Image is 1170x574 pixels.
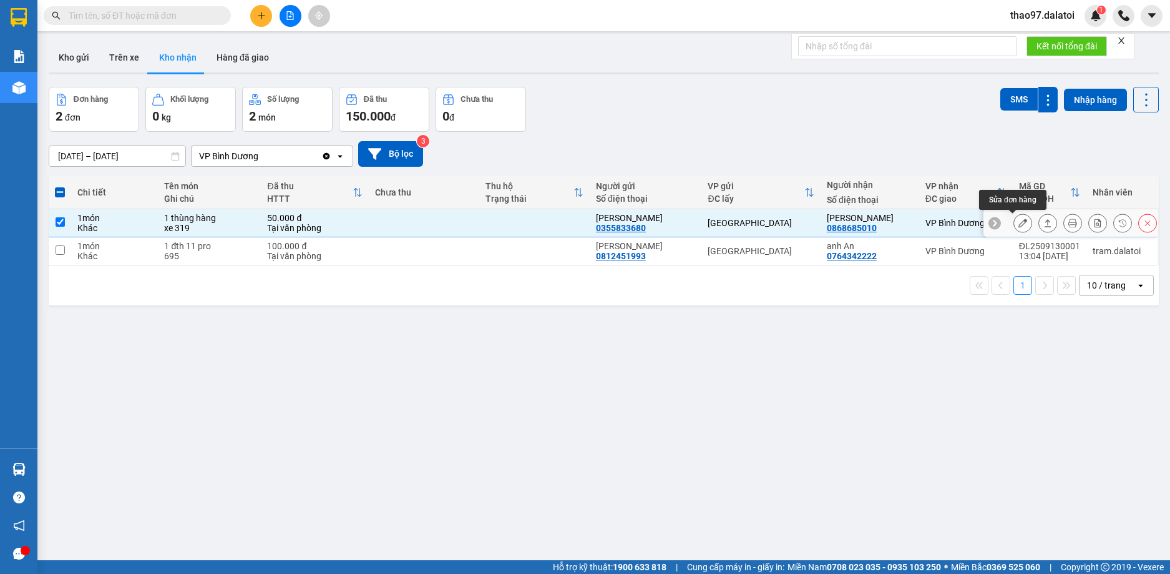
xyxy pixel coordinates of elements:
[164,181,255,191] div: Tên món
[49,87,139,132] button: Đơn hàng2đơn
[827,195,913,205] div: Số điện thoại
[335,151,345,161] svg: open
[267,251,363,261] div: Tại văn phòng
[1097,6,1106,14] sup: 1
[925,246,1007,256] div: VP Bình Dương
[827,241,913,251] div: anh An
[787,560,941,574] span: Miền Nam
[442,109,449,124] span: 0
[375,187,473,197] div: Chưa thu
[364,95,387,104] div: Đã thu
[925,194,997,204] div: ĐC giao
[1064,89,1127,111] button: Nhập hàng
[170,95,208,104] div: Khối lượng
[1000,7,1085,23] span: thao97.dalatoi
[1146,10,1158,21] span: caret-down
[52,11,61,20] span: search
[1026,36,1107,56] button: Kết nối tổng đài
[1000,88,1038,111] button: SMS
[1013,176,1086,209] th: Toggle SortBy
[1019,241,1080,251] div: ĐL2509130001
[925,181,997,191] div: VP nhận
[1093,246,1151,256] div: tram.dalatoi
[346,109,391,124] span: 150.000
[250,5,272,27] button: plus
[145,87,236,132] button: Khối lượng0kg
[358,141,423,167] button: Bộ lọc
[261,176,369,209] th: Toggle SortBy
[65,112,80,122] span: đơn
[258,112,276,122] span: món
[417,135,429,147] sup: 3
[249,109,256,124] span: 2
[242,87,333,132] button: Số lượng2món
[391,112,396,122] span: đ
[13,492,25,503] span: question-circle
[164,223,255,233] div: xe 319
[164,251,255,261] div: 695
[77,241,152,251] div: 1 món
[987,562,1040,572] strong: 0369 525 060
[479,176,590,209] th: Toggle SortBy
[267,223,363,233] div: Tại văn phòng
[1141,5,1163,27] button: caret-down
[827,562,941,572] strong: 0708 023 035 - 0935 103 250
[267,95,299,104] div: Số lượng
[1013,214,1032,232] div: Sửa đơn hàng
[77,213,152,223] div: 1 món
[613,562,666,572] strong: 1900 633 818
[596,241,696,251] div: anh Huy
[164,194,255,204] div: Ghi chú
[1118,10,1129,21] img: phone-icon
[267,181,353,191] div: Đã thu
[944,565,948,570] span: ⚪️
[979,190,1046,210] div: Sửa đơn hàng
[553,560,666,574] span: Hỗ trợ kỹ thuật:
[77,187,152,197] div: Chi tiết
[708,246,814,256] div: [GEOGRAPHIC_DATA]
[280,5,301,27] button: file-add
[1101,563,1109,572] span: copyright
[49,146,185,166] input: Select a date range.
[798,36,1016,56] input: Nhập số tổng đài
[339,87,429,132] button: Đã thu150.000đ
[13,520,25,532] span: notification
[267,213,363,223] div: 50.000 đ
[485,181,573,191] div: Thu hộ
[951,560,1040,574] span: Miền Bắc
[162,112,171,122] span: kg
[1036,39,1097,53] span: Kết nối tổng đài
[1136,280,1146,290] svg: open
[596,213,696,223] div: Kim Ngân
[267,194,353,204] div: HTTT
[1117,36,1126,45] span: close
[1050,560,1051,574] span: |
[596,223,646,233] div: 0355833680
[708,218,814,228] div: [GEOGRAPHIC_DATA]
[12,463,26,476] img: warehouse-icon
[260,150,261,162] input: Selected VP Bình Dương.
[308,5,330,27] button: aim
[596,194,696,204] div: Số điện thoại
[321,151,331,161] svg: Clear value
[257,11,266,20] span: plus
[1038,214,1057,232] div: Giao hàng
[1090,10,1101,21] img: icon-new-feature
[1013,276,1032,295] button: 1
[12,81,26,94] img: warehouse-icon
[708,181,804,191] div: VP gửi
[1019,181,1070,191] div: Mã GD
[11,8,27,27] img: logo-vxr
[596,181,696,191] div: Người gửi
[1019,251,1080,261] div: 13:04 [DATE]
[676,560,678,574] span: |
[1093,187,1151,197] div: Nhân viên
[74,95,108,104] div: Đơn hàng
[149,42,207,72] button: Kho nhận
[701,176,821,209] th: Toggle SortBy
[687,560,784,574] span: Cung cấp máy in - giấy in:
[596,251,646,261] div: 0812451993
[919,176,1013,209] th: Toggle SortBy
[827,180,913,190] div: Người nhận
[827,213,913,223] div: Ngọc Anh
